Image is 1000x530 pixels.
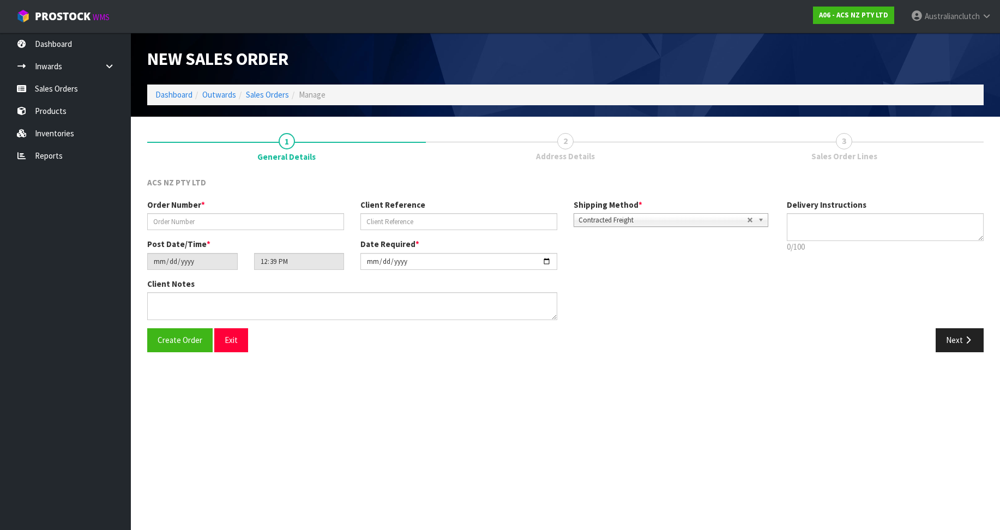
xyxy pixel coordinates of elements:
[202,89,236,100] a: Outwards
[93,12,110,22] small: WMS
[536,150,595,162] span: Address Details
[360,199,425,210] label: Client Reference
[147,47,288,70] span: New Sales Order
[147,177,206,188] span: ACS NZ PTY LTD
[787,241,984,252] p: 0/100
[158,335,202,345] span: Create Order
[936,328,984,352] button: Next
[279,133,295,149] span: 1
[787,199,866,210] label: Delivery Instructions
[147,213,344,230] input: Order Number
[819,10,888,20] strong: A06 - ACS NZ PTY LTD
[579,214,747,227] span: Contracted Freight
[836,133,852,149] span: 3
[16,9,30,23] img: cube-alt.png
[811,150,877,162] span: Sales Order Lines
[147,238,210,250] label: Post Date/Time
[214,328,248,352] button: Exit
[257,151,316,162] span: General Details
[299,89,326,100] span: Manage
[360,238,419,250] label: Date Required
[147,278,195,290] label: Client Notes
[147,168,984,360] span: General Details
[147,328,213,352] button: Create Order
[574,199,642,210] label: Shipping Method
[155,89,192,100] a: Dashboard
[925,11,980,21] span: Australianclutch
[557,133,574,149] span: 2
[246,89,289,100] a: Sales Orders
[360,213,557,230] input: Client Reference
[147,199,205,210] label: Order Number
[35,9,91,23] span: ProStock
